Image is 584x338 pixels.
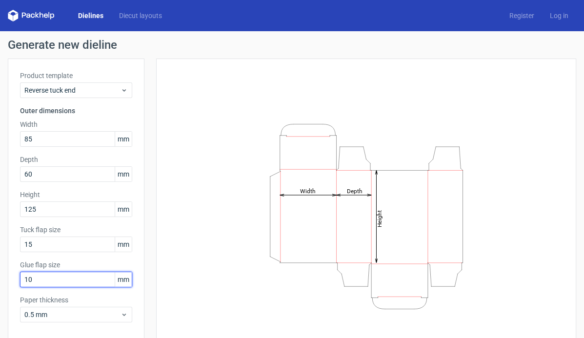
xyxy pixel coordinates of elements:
[20,106,132,116] h3: Outer dimensions
[115,167,132,181] span: mm
[502,11,542,20] a: Register
[115,237,132,252] span: mm
[542,11,576,20] a: Log in
[70,11,111,20] a: Dielines
[20,190,132,199] label: Height
[300,187,315,194] tspan: Width
[115,132,132,146] span: mm
[20,295,132,305] label: Paper thickness
[20,71,132,80] label: Product template
[20,119,132,129] label: Width
[20,260,132,270] label: Glue flap size
[20,225,132,235] label: Tuck flap size
[24,85,121,95] span: Reverse tuck end
[346,187,362,194] tspan: Depth
[111,11,170,20] a: Diecut layouts
[115,202,132,217] span: mm
[8,39,576,51] h1: Generate new dieline
[20,155,132,164] label: Depth
[24,310,121,319] span: 0.5 mm
[376,210,383,227] tspan: Height
[115,272,132,287] span: mm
